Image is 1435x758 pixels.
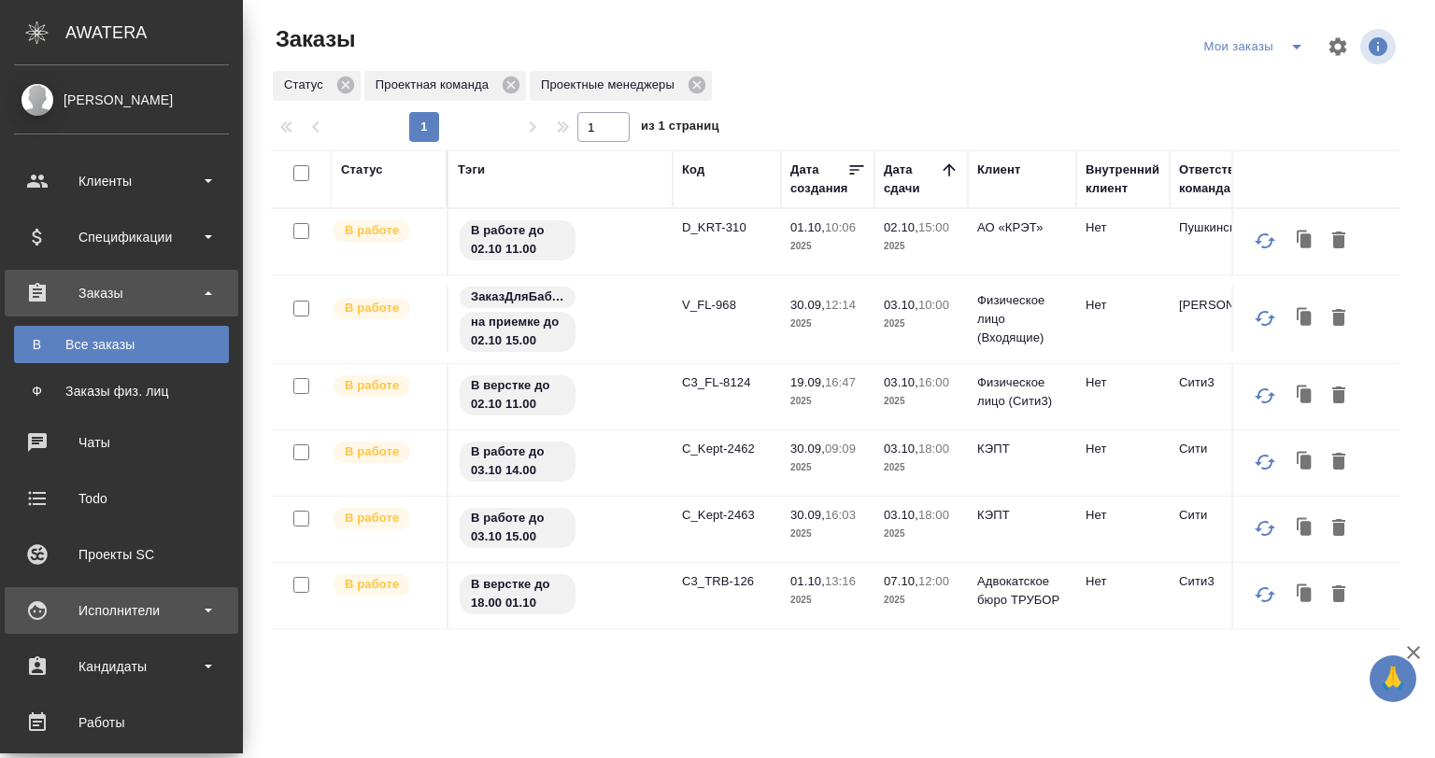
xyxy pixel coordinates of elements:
p: 03.10, [884,508,918,522]
p: 2025 [884,237,959,256]
p: КЭПТ [977,440,1067,458]
button: Удалить [1323,378,1355,414]
p: В работе до 02.10 11.00 [471,221,564,259]
p: 12:14 [825,298,856,312]
p: 2025 [790,591,865,610]
p: В работе [345,509,399,527]
div: ЗаказДляБабушкинской, на приемке до 02.10 15.00 [458,285,663,354]
p: 19.09, [790,375,825,389]
p: 30.09, [790,298,825,312]
p: Физическое лицо (Сити3) [977,373,1067,411]
p: 03.10, [884,298,918,312]
div: Выставляет ПМ после принятия заказа от КМа [332,506,437,531]
div: В верстке до 02.10 11.00 [458,373,663,417]
div: Заказы [14,279,229,307]
div: Выставляет ПМ после принятия заказа от КМа [332,572,437,597]
p: 12:00 [918,574,949,588]
td: Сити [1170,497,1278,562]
div: Проекты SC [14,540,229,568]
p: В работе [345,376,399,395]
p: C3_FL-8124 [682,373,772,392]
button: Удалить [1323,301,1355,336]
p: В верстке до 18.00 01.10 [471,575,564,612]
p: В работе [345,299,399,317]
p: 07.10, [884,574,918,588]
p: Нет [1086,296,1160,315]
p: C_Kept-2462 [682,440,772,458]
div: Статус [273,71,361,101]
div: Работы [14,709,229,737]
span: Заказы [271,24,355,54]
button: Удалить [1323,511,1355,546]
button: Обновить [1243,440,1287,484]
div: Выставляет ПМ после принятия заказа от КМа [332,296,437,321]
p: ЗаказДляБабушкинской [471,288,564,306]
p: 2025 [790,315,865,333]
div: Все заказы [23,335,220,354]
p: В верстке до 02.10 11.00 [471,376,564,414]
button: Клонировать [1287,223,1323,259]
p: 16:47 [825,375,856,389]
p: 01.10, [790,220,825,234]
p: В работе до 03.10 14.00 [471,442,564,480]
div: Статус [341,161,383,179]
button: Клонировать [1287,301,1323,336]
div: В работе до 03.10 15.00 [458,506,663,550]
div: Выставляет ПМ после принятия заказа от КМа [332,373,437,399]
div: Проектные менеджеры [530,71,712,101]
p: 2025 [884,458,959,477]
button: Обновить [1243,572,1287,617]
button: Клонировать [1287,378,1323,414]
p: Статус [284,76,330,94]
div: Проектная команда [364,71,526,101]
p: 30.09, [790,508,825,522]
p: В работе [345,221,399,240]
button: Обновить [1243,218,1287,263]
div: В работе до 03.10 14.00 [458,440,663,484]
a: ФЗаказы физ. лиц [14,372,229,410]
button: Удалить [1323,577,1355,612]
p: 16:03 [825,508,856,522]
div: Клиенты [14,167,229,195]
p: 13:16 [825,574,856,588]
div: Внутренний клиент [1086,161,1160,198]
button: Клонировать [1287,577,1323,612]
div: Спецификации [14,223,229,251]
p: Нет [1086,218,1160,237]
button: Обновить [1243,296,1287,341]
a: Работы [5,699,238,746]
p: 15:00 [918,220,949,234]
button: Удалить [1323,444,1355,480]
td: [PERSON_NAME] [1170,287,1278,352]
p: 03.10, [884,442,918,456]
p: 2025 [884,525,959,543]
p: D_KRT-310 [682,218,772,237]
p: Проектная команда [376,76,495,94]
a: Чаты [5,419,238,466]
div: Код [682,161,704,179]
div: Кандидаты [14,653,229,681]
div: Заказы физ. лиц [23,382,220,400]
p: 2025 [790,525,865,543]
p: 2025 [790,392,865,411]
div: В верстке до 18.00 01.10 [458,572,663,616]
div: AWATERA [65,14,243,51]
p: 2025 [790,458,865,477]
p: 03.10, [884,375,918,389]
div: Чаты [14,428,229,456]
button: Удалить [1323,223,1355,259]
td: Сити3 [1170,364,1278,429]
div: Дата создания [790,161,847,198]
span: Посмотреть информацию [1360,29,1399,64]
p: В работе [345,442,399,461]
p: на приемке до 02.10 15.00 [471,313,564,350]
button: Обновить [1243,506,1287,551]
p: Нет [1086,373,1160,392]
a: ВВсе заказы [14,326,229,363]
td: Сити [1170,430,1278,496]
p: 10:06 [825,220,856,234]
div: Todo [14,484,229,512]
a: Проекты SC [5,531,238,578]
div: Клиент [977,161,1020,179]
button: Обновить [1243,373,1287,418]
